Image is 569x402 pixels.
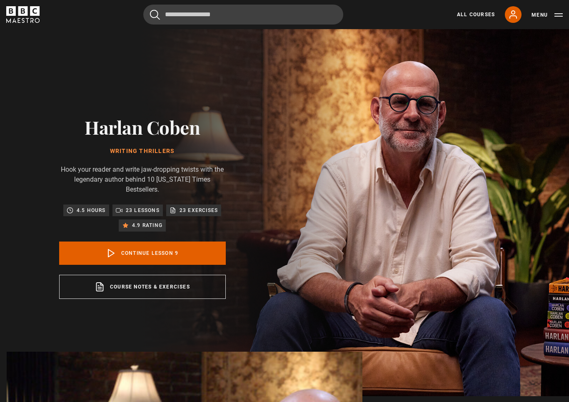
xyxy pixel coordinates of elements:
[6,6,40,23] svg: BBC Maestro
[143,5,343,25] input: Search
[59,275,226,299] a: Course notes & exercises
[59,165,226,195] p: Hook your reader and write jaw-dropping twists with the legendary author behind 10 [US_STATE] Tim...
[180,206,218,215] p: 23 exercises
[532,11,563,19] button: Toggle navigation
[59,116,226,138] h2: Harlan Coben
[132,221,162,229] p: 4.9 rating
[59,148,226,155] h1: Writing Thrillers
[126,206,160,215] p: 23 lessons
[77,206,106,215] p: 4.5 hours
[457,11,495,18] a: All Courses
[150,10,160,20] button: Submit the search query
[59,242,226,265] a: Continue lesson 9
